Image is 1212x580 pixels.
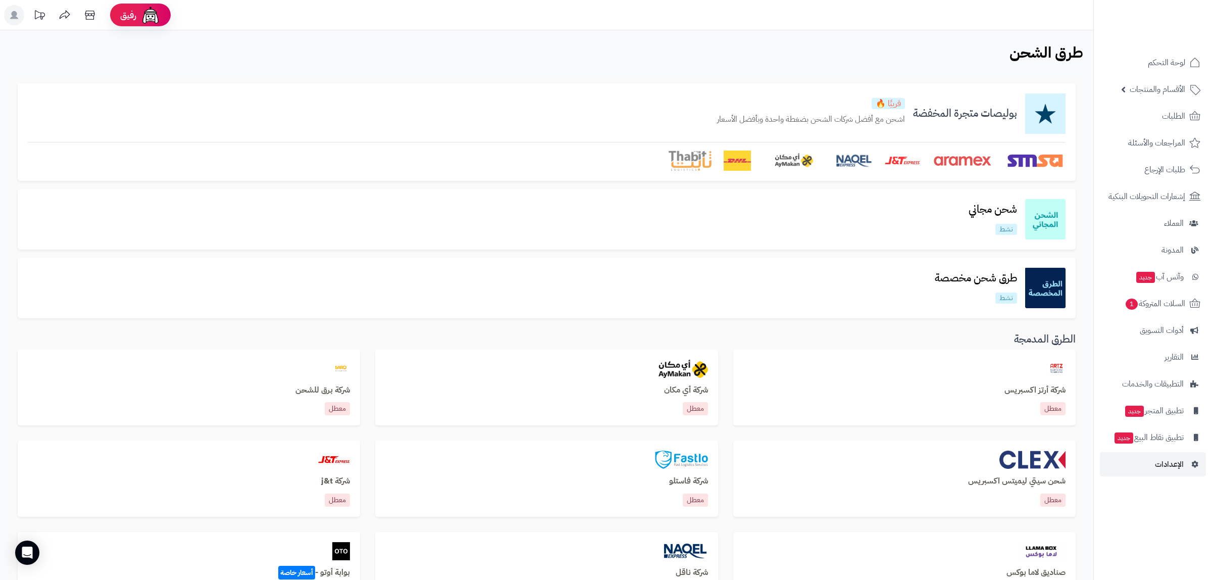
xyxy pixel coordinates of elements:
[1161,243,1184,257] span: المدونة
[18,441,360,517] a: jtشركة j&tمعطل
[1140,323,1184,337] span: أدوات التسويق
[663,542,708,560] img: naqel
[999,451,1066,469] img: clex
[1130,82,1185,96] span: الأقسام والمنتجات
[927,272,1025,303] a: طرق شحن مخصصةنشط
[905,108,1025,119] h3: بوليصات متجرة المخفضة
[1122,377,1184,391] span: التطبيقات والخدمات
[1135,270,1184,284] span: وآتس آب
[1100,292,1206,316] a: السلات المتروكة1
[1100,399,1206,423] a: تطبيق المتجرجديد
[961,204,1025,215] h3: شحن مجاني
[995,224,1017,235] p: نشط
[932,151,993,171] img: Aramex
[1143,8,1202,29] img: logo-2.png
[655,451,708,469] img: fastlo
[27,5,52,28] a: تحديثات المنصة
[733,350,1076,426] a: artzexpressشركة أرتز اكسبريسمعطل
[1115,432,1133,444] span: جديد
[1100,51,1206,75] a: لوحة التحكم
[18,350,360,426] a: barqشركة برق للشحنمعطل
[683,402,708,415] p: معطل
[15,541,39,565] div: Open Intercom Messenger
[18,333,1076,345] h3: الطرق المدمجة
[1005,151,1066,171] img: SMSA
[1100,131,1206,155] a: المراجعات والأسئلة
[1100,265,1206,289] a: وآتس آبجديد
[332,542,350,560] img: oto
[1040,494,1066,507] p: معطل
[733,441,1076,517] a: clexشحن سيتي ليميتس اكسبريسمعطل
[1100,184,1206,209] a: إشعارات التحويلات البنكية
[120,9,136,21] span: رفيق
[1125,297,1185,311] span: السلات المتروكة
[743,568,1066,577] a: صناديق لاما بوكس
[961,204,1025,234] a: شحن مجانينشط
[717,114,905,125] p: اشحن مع أفضل شركات الشحن بضغطة واحدة وبأفضل الأسعار
[1165,350,1184,364] span: التقارير
[385,477,708,486] h3: شركة فاستلو
[659,360,708,378] img: aymakan
[1162,109,1185,123] span: الطلبات
[1148,56,1185,70] span: لوحة التحكم
[140,5,161,25] img: ai-face.png
[1018,542,1066,560] img: llamabox
[1100,425,1206,450] a: تطبيق نقاط البيعجديد
[1100,318,1206,343] a: أدوات التسويق
[325,494,350,507] p: معطل
[28,477,350,486] h3: شركة j&t
[724,151,750,171] img: DHL
[683,494,708,507] p: معطل
[1128,136,1185,150] span: المراجعات والأسئلة
[385,568,708,577] h3: شركة ناقل
[1100,104,1206,128] a: الطلبات
[1100,158,1206,182] a: طلبات الإرجاع
[318,451,350,469] img: jt
[1125,406,1144,417] span: جديد
[743,542,1066,560] a: llamabox
[385,386,708,395] h3: شركة أي مكان
[995,293,1017,304] p: نشط
[1144,163,1185,177] span: طلبات الإرجاع
[1126,299,1138,310] span: 1
[1155,457,1184,471] span: الإعدادات
[28,386,350,395] h3: شركة برق للشحن
[872,98,905,109] p: قريبًا 🔥
[743,477,1066,486] h3: شحن سيتي ليميتس اكسبريس
[1040,402,1066,415] p: معطل
[1100,345,1206,369] a: التقارير
[332,360,350,378] img: barq
[325,402,350,415] p: معطل
[1100,238,1206,262] a: المدونة
[278,566,315,579] span: أسعار خاصة
[1164,216,1184,230] span: العملاء
[1009,41,1083,64] b: طرق الشحن
[1100,211,1206,235] a: العملاء
[669,151,712,171] img: Thabit
[884,151,920,171] img: J&T Express
[743,386,1066,395] h3: شركة أرتز اكسبريس
[927,272,1025,284] h3: طرق شحن مخصصة
[1114,430,1184,445] span: تطبيق نقاط البيع
[1108,189,1185,204] span: إشعارات التحويلات البنكية
[1124,404,1184,418] span: تطبيق المتجر
[1047,360,1066,378] img: artzexpress
[1100,452,1206,476] a: الإعدادات
[375,350,718,426] a: aymakanشركة أي مكانمعطل
[763,151,824,171] img: AyMakan
[1100,372,1206,396] a: التطبيقات والخدمات
[1136,272,1155,283] span: جديد
[28,568,350,577] h3: بوابة أوتو -
[375,441,718,517] a: fastloشركة فاستلومعطل
[836,151,872,171] img: Naqel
